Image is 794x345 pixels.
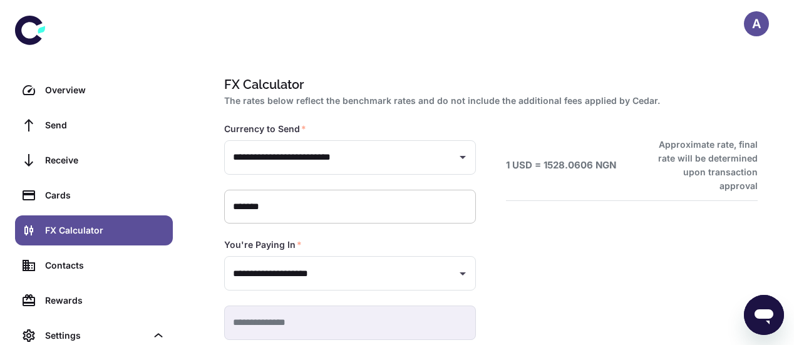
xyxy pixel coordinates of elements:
[15,75,173,105] a: Overview
[15,145,173,175] a: Receive
[15,180,173,210] a: Cards
[454,265,472,282] button: Open
[45,153,165,167] div: Receive
[644,138,758,193] h6: Approximate rate, final rate will be determined upon transaction approval
[744,11,769,36] button: A
[224,239,302,251] label: You're Paying In
[15,110,173,140] a: Send
[224,123,306,135] label: Currency to Send
[15,215,173,245] a: FX Calculator
[45,188,165,202] div: Cards
[45,118,165,132] div: Send
[45,83,165,97] div: Overview
[744,295,784,335] iframe: Button to launch messaging window
[15,286,173,316] a: Rewards
[454,148,472,166] button: Open
[45,224,165,237] div: FX Calculator
[45,294,165,307] div: Rewards
[506,158,616,173] h6: 1 USD = 1528.0606 NGN
[45,259,165,272] div: Contacts
[224,75,753,94] h1: FX Calculator
[15,250,173,281] a: Contacts
[45,329,147,342] div: Settings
